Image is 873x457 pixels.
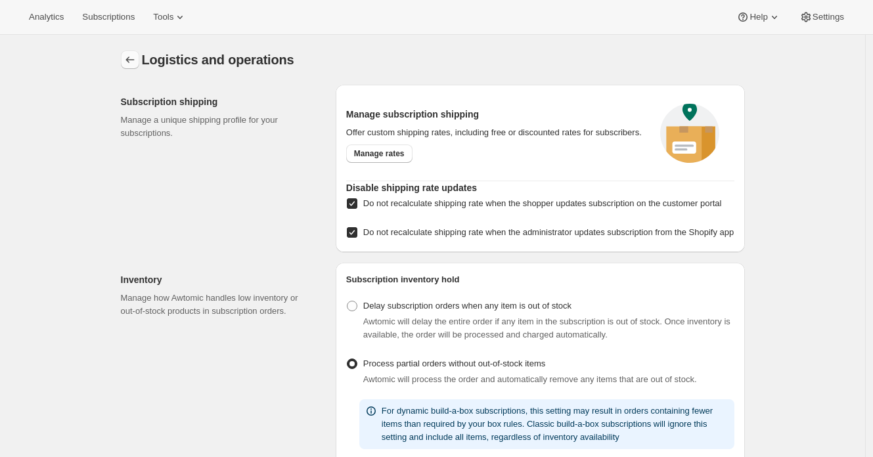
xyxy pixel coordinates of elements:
a: Manage rates [346,144,413,163]
span: Do not recalculate shipping rate when the shopper updates subscription on the customer portal [363,198,722,208]
p: Manage how Awtomic handles low inventory or out-of-stock products in subscription orders. [121,292,315,318]
span: Manage rates [354,148,405,159]
span: Subscriptions [82,12,135,22]
button: Tools [145,8,194,26]
h2: Subscription shipping [121,95,315,108]
span: Analytics [29,12,64,22]
span: Process partial orders without out-of-stock items [363,359,545,368]
h2: Inventory [121,273,315,286]
h2: Manage subscription shipping [346,108,645,121]
button: Settings [121,51,139,69]
span: Logistics and operations [142,53,294,67]
button: Analytics [21,8,72,26]
button: Help [728,8,788,26]
button: Settings [792,8,852,26]
span: Tools [153,12,173,22]
span: Settings [813,12,844,22]
span: Delay subscription orders when any item is out of stock [363,301,571,311]
p: Manage a unique shipping profile for your subscriptions. [121,114,315,140]
span: Do not recalculate shipping rate when the administrator updates subscription from the Shopify app [363,227,734,237]
span: Awtomic will delay the entire order if any item in the subscription is out of stock. Once invento... [363,316,730,339]
span: Awtomic will process the order and automatically remove any items that are out of stock. [363,374,697,384]
p: Offer custom shipping rates, including free or discounted rates for subscribers. [346,126,645,139]
p: For dynamic build-a-box subscriptions, this setting may result in orders containing fewer items t... [382,404,729,444]
button: Subscriptions [74,8,143,26]
span: Help [750,12,767,22]
h2: Disable shipping rate updates [346,181,734,194]
h2: Subscription inventory hold [346,273,734,286]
